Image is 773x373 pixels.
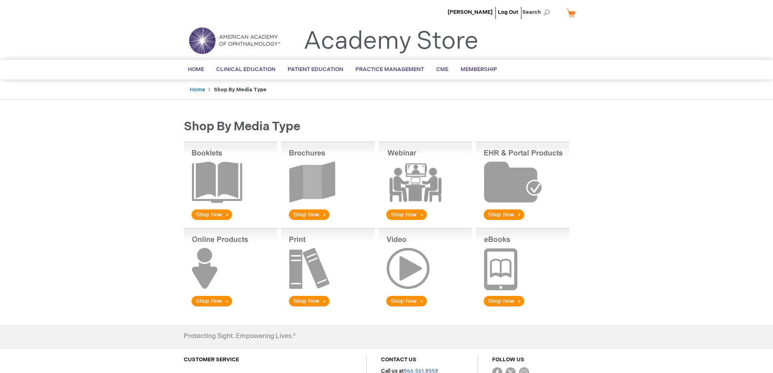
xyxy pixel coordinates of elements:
[379,142,472,222] img: Webinar
[281,216,375,223] a: Brochures
[461,66,497,73] span: Membership
[476,216,569,223] a: EHR & Portal Products
[476,228,569,308] img: eBook
[498,9,518,15] a: Log Out
[522,4,553,20] span: Search
[288,66,343,73] span: Patient Education
[184,216,277,223] a: Booklets
[355,66,424,73] span: Practice Management
[184,228,277,308] img: Online
[184,142,277,222] img: Booklets
[476,303,569,310] a: eBook
[492,356,524,363] a: FOLLOW US
[436,66,448,73] span: CME
[379,216,472,223] a: Webinar
[188,66,204,73] span: Home
[448,9,493,15] a: [PERSON_NAME]
[190,86,205,93] a: Home
[216,66,276,73] span: Clinical Education
[379,228,472,308] img: Video
[184,303,277,310] a: Online Products
[184,356,239,363] a: CUSTOMER SERVICE
[184,333,296,340] h4: Protecting Sight. Empowering Lives.®
[476,142,569,222] img: EHR & Portal Products
[281,142,375,222] img: Brochures
[184,119,300,134] span: Shop by Media Type
[281,228,375,308] img: Print
[379,303,472,310] a: Video
[304,27,478,56] a: Academy Store
[214,86,267,93] strong: Shop by Media Type
[381,356,416,363] a: CONTACT US
[281,303,375,310] a: Print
